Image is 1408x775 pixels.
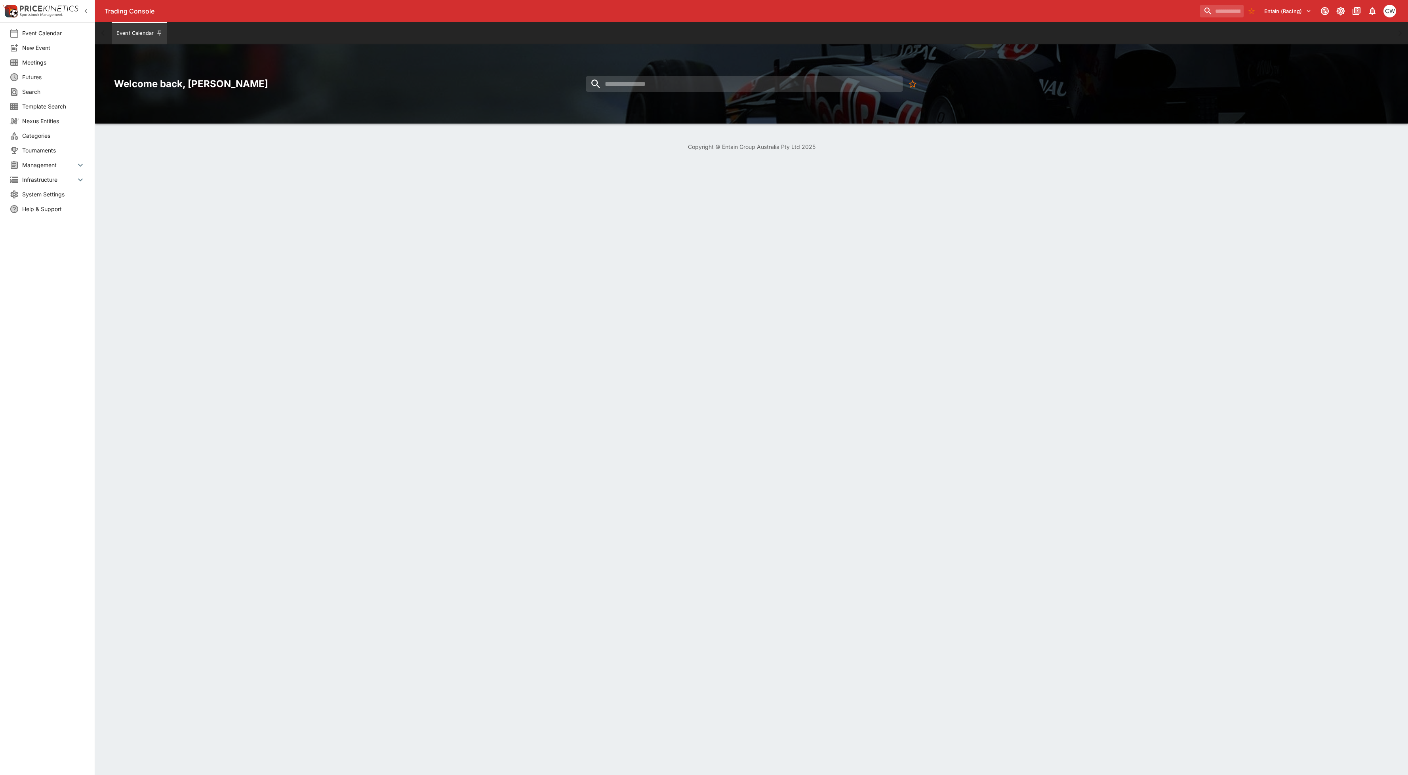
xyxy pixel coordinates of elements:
[1259,5,1316,17] button: Select Tenant
[22,88,85,96] span: Search
[2,3,18,19] img: PriceKinetics Logo
[114,78,536,90] h2: Welcome back, [PERSON_NAME]
[20,13,63,17] img: Sportsbook Management
[22,73,85,81] span: Futures
[22,146,85,154] span: Tournaments
[22,131,85,140] span: Categories
[586,76,903,92] input: search
[22,102,85,110] span: Template Search
[1381,2,1398,20] button: Christopher Winter
[1349,4,1364,18] button: Documentation
[1334,4,1348,18] button: Toggle light/dark mode
[22,44,85,52] span: New Event
[95,143,1408,151] p: Copyright © Entain Group Australia Pty Ltd 2025
[22,175,76,184] span: Infrastructure
[1365,4,1379,18] button: Notifications
[22,205,85,213] span: Help & Support
[112,22,167,44] button: Event Calendar
[905,76,921,92] button: No Bookmarks
[22,29,85,37] span: Event Calendar
[105,7,1197,15] div: Trading Console
[1245,5,1258,17] button: No Bookmarks
[1318,4,1332,18] button: Connected to PK
[20,6,78,11] img: PriceKinetics
[22,117,85,125] span: Nexus Entities
[22,58,85,67] span: Meetings
[1383,5,1396,17] div: Christopher Winter
[22,161,76,169] span: Management
[1200,5,1244,17] input: search
[22,190,85,198] span: System Settings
